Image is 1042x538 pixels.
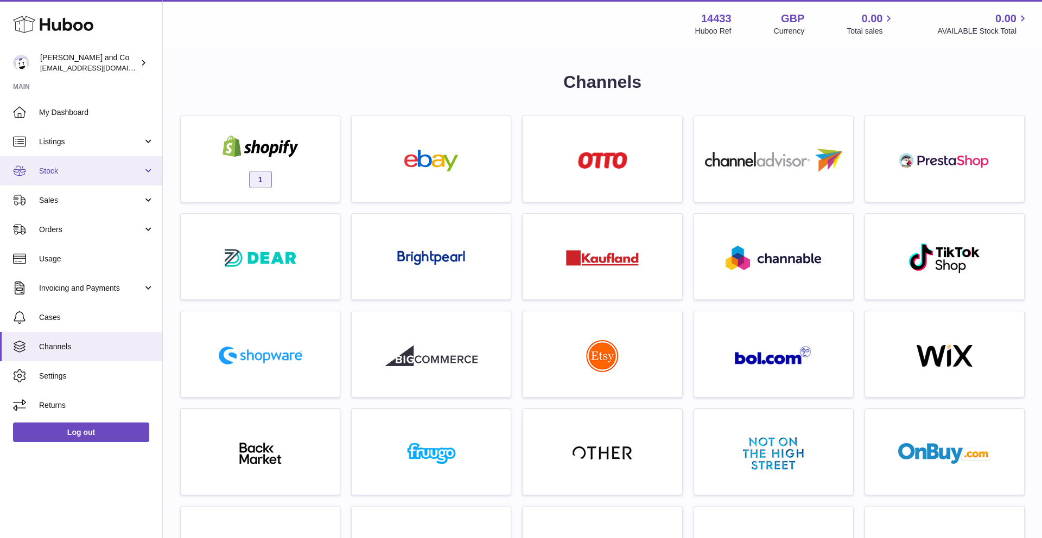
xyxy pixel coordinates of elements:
[385,443,478,464] img: fruugo
[40,63,160,72] span: [EMAIL_ADDRESS][DOMAIN_NAME]
[39,283,143,293] span: Invoicing and Payments
[40,53,138,73] div: [PERSON_NAME] and Co
[39,342,154,352] span: Channels
[186,414,334,489] a: backmarket
[847,11,895,36] a: 0.00 Total sales
[357,414,505,489] a: fruugo
[39,137,143,147] span: Listings
[566,250,639,266] img: roseta-kaufland
[774,26,805,36] div: Currency
[847,26,895,36] span: Total sales
[700,414,848,489] a: notonthehighstreet
[528,414,676,489] a: other
[249,171,272,188] span: 1
[221,246,300,270] img: roseta-dear
[357,121,505,196] a: ebay
[528,317,676,392] a: roseta-etsy
[705,149,842,172] img: roseta-channel-advisor
[700,317,848,392] a: roseta-bol
[898,345,990,367] img: wix
[871,219,1019,294] a: roseta-tiktokshop
[871,414,1019,489] a: onbuy
[186,317,334,392] a: roseta-shopware
[743,437,804,470] img: notonthehighstreet
[397,251,465,266] img: roseta-brightpearl
[39,107,154,118] span: My Dashboard
[39,371,154,381] span: Settings
[700,121,848,196] a: roseta-channel-advisor
[898,150,990,171] img: roseta-prestashop
[700,219,848,294] a: roseta-channable
[898,443,990,464] img: onbuy
[180,71,1025,94] h1: Channels
[528,121,676,196] a: roseta-otto
[937,26,1029,36] span: AVAILABLE Stock Total
[214,443,307,464] img: backmarket
[871,317,1019,392] a: wix
[214,136,307,157] img: shopify
[995,11,1016,26] span: 0.00
[586,340,619,372] img: roseta-etsy
[695,26,732,36] div: Huboo Ref
[937,11,1029,36] a: 0.00 AVAILABLE Stock Total
[908,242,981,274] img: roseta-tiktokshop
[39,195,143,206] span: Sales
[39,166,143,176] span: Stock
[357,219,505,294] a: roseta-brightpearl
[357,317,505,392] a: roseta-bigcommerce
[385,150,478,171] img: ebay
[701,11,732,26] strong: 14433
[214,342,307,369] img: roseta-shopware
[862,11,883,26] span: 0.00
[39,312,154,323] span: Cases
[781,11,804,26] strong: GBP
[871,121,1019,196] a: roseta-prestashop
[39,400,154,411] span: Returns
[13,422,149,442] a: Log out
[578,152,627,169] img: roseta-otto
[186,219,334,294] a: roseta-dear
[528,219,676,294] a: roseta-kaufland
[573,445,632,462] img: other
[13,55,29,71] img: kirsty@nossandco.com.au
[39,225,143,235] span: Orders
[39,254,154,264] span: Usage
[726,246,821,270] img: roseta-channable
[186,121,334,196] a: shopify 1
[385,345,478,367] img: roseta-bigcommerce
[735,346,812,365] img: roseta-bol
